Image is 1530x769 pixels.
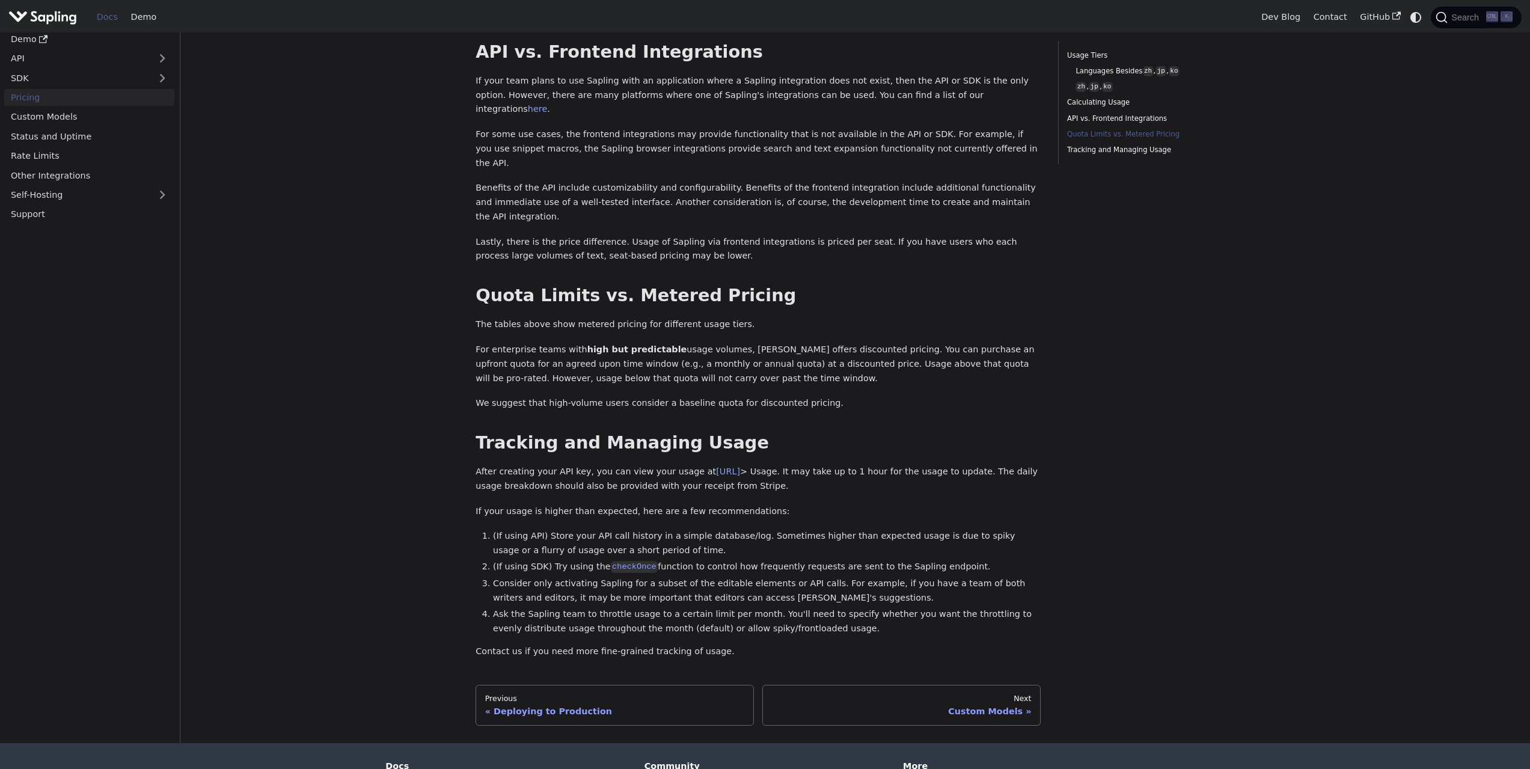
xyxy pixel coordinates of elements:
a: Languages Besideszh,jp,ko [1076,66,1226,77]
div: Previous [485,694,745,703]
p: Contact us if you need more fine-grained tracking of usage. [476,645,1041,659]
button: Expand sidebar category 'SDK' [150,69,174,87]
a: Demo [4,30,174,47]
a: Sapling.ai [8,8,81,26]
a: Other Integrations [4,167,174,184]
a: GitHub [1353,8,1407,26]
p: Benefits of the API include customizability and configurability. Benefits of the frontend integra... [476,181,1041,224]
li: (If using API) Store your API call history in a simple database/log. Sometimes higher than expect... [493,529,1041,558]
p: If your usage is higher than expected, here are a few recommendations: [476,504,1041,519]
span: Search [1448,13,1486,22]
div: Custom Models [772,706,1032,717]
a: Contact [1307,8,1354,26]
a: here [528,104,547,114]
p: For enterprise teams with usage volumes, [PERSON_NAME] offers discounted pricing. You can purchas... [476,343,1041,385]
button: Switch between dark and light mode (currently system mode) [1407,8,1425,26]
code: zh [1143,66,1154,76]
code: zh [1076,82,1086,92]
a: Status and Uptime [4,127,174,145]
a: Support [4,206,174,223]
a: API vs. Frontend Integrations [1067,113,1230,124]
p: The tables above show metered pricing for different usage tiers. [476,317,1041,332]
nav: Docs pages [476,685,1041,726]
li: (If using SDK) Try using the function to control how frequently requests are sent to the Sapling ... [493,560,1041,574]
a: [URL] [716,467,740,476]
a: Docs [90,8,124,26]
a: SDK [4,69,150,87]
h2: API vs. Frontend Integrations [476,41,1041,63]
code: jp [1089,82,1100,92]
img: Sapling.ai [8,8,77,26]
a: Custom Models [4,108,174,126]
p: If your team plans to use Sapling with an application where a Sapling integration does not exist,... [476,74,1041,117]
div: Next [772,694,1032,703]
p: Lastly, there is the price difference. Usage of Sapling via frontend integrations is priced per s... [476,235,1041,264]
button: Expand sidebar category 'API' [150,50,174,67]
a: Calculating Usage [1067,97,1230,108]
a: Pricing [4,88,174,106]
li: Consider only activating Sapling for a subset of the editable elements or API calls. For example,... [493,577,1041,605]
h2: Tracking and Managing Usage [476,432,1041,454]
a: Self-Hosting [4,186,174,203]
a: API [4,50,150,67]
code: jp [1155,66,1166,76]
a: zh,jp,ko [1076,81,1226,93]
button: Search (Ctrl+K) [1431,7,1521,28]
strong: high but predictable [587,345,687,354]
a: Rate Limits [4,147,174,165]
a: Usage Tiers [1067,50,1230,61]
a: Quota Limits vs. Metered Pricing [1067,129,1230,140]
h2: Quota Limits vs. Metered Pricing [476,285,1041,307]
kbd: K [1501,11,1513,22]
p: For some use cases, the frontend integrations may provide functionality that is not available in ... [476,127,1041,170]
p: We suggest that high-volume users consider a baseline quota for discounted pricing. [476,396,1041,411]
a: PreviousDeploying to Production [476,685,754,726]
code: ko [1102,82,1113,92]
code: ko [1169,66,1180,76]
a: Tracking and Managing Usage [1067,144,1230,156]
code: checkOnce [611,561,658,573]
li: Ask the Sapling team to throttle usage to a certain limit per month. You'll need to specify wheth... [493,607,1041,636]
div: Deploying to Production [485,706,745,717]
a: Demo [124,8,163,26]
a: NextCustom Models [762,685,1041,726]
p: After creating your API key, you can view your usage at > Usage. It may take up to 1 hour for the... [476,465,1041,494]
a: checkOnce [611,562,658,571]
a: Dev Blog [1255,8,1306,26]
